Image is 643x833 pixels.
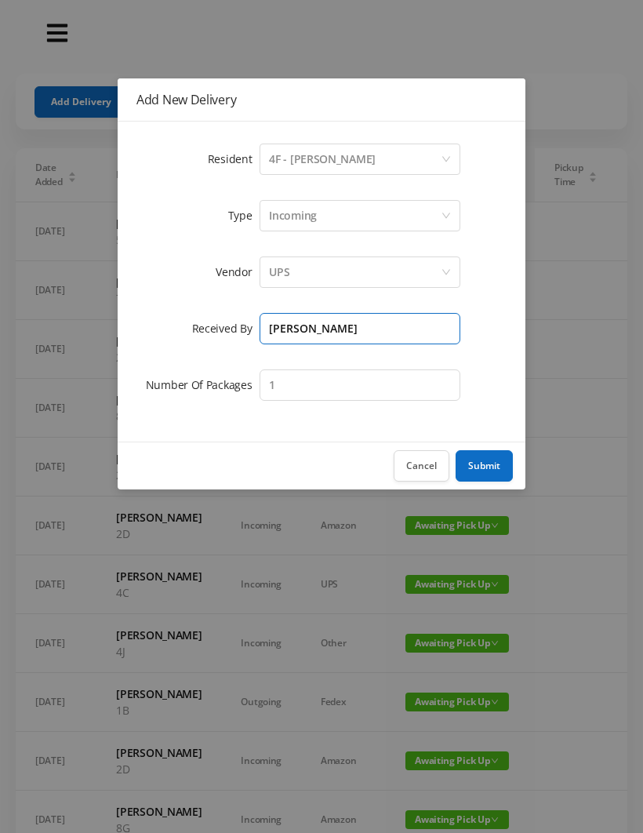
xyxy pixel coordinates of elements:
[192,321,260,336] label: Received By
[441,211,451,222] i: icon: down
[269,144,376,174] div: 4F - Rebecca Gildiner
[269,201,317,231] div: Incoming
[269,257,289,287] div: UPS
[208,151,260,166] label: Resident
[146,377,260,392] label: Number Of Packages
[216,264,260,279] label: Vendor
[394,450,449,482] button: Cancel
[136,91,507,108] div: Add New Delivery
[441,267,451,278] i: icon: down
[456,450,513,482] button: Submit
[260,313,460,344] input: Enter Name
[441,155,451,166] i: icon: down
[136,140,507,404] form: Add New Delivery
[228,208,260,223] label: Type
